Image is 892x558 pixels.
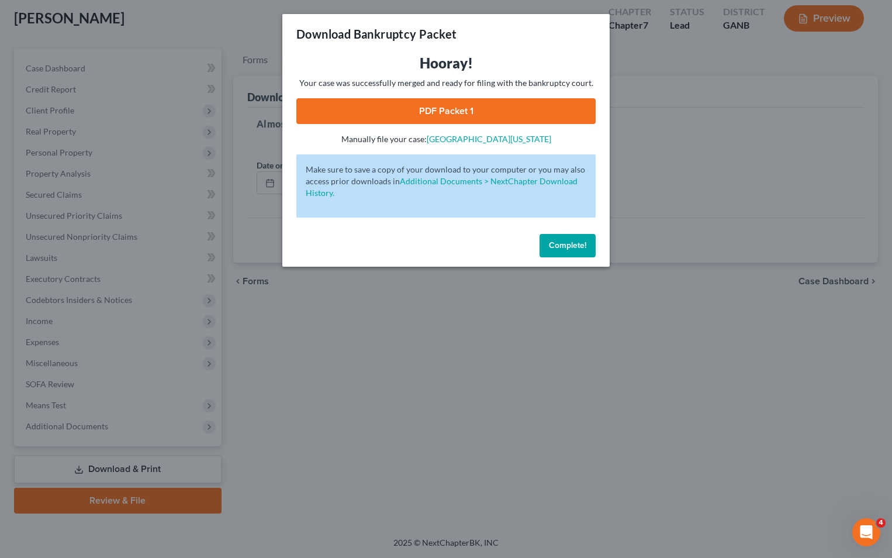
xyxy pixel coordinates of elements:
[306,176,578,198] a: Additional Documents > NextChapter Download History.
[549,240,586,250] span: Complete!
[296,54,596,73] h3: Hooray!
[296,133,596,145] p: Manually file your case:
[296,98,596,124] a: PDF Packet 1
[306,164,586,199] p: Make sure to save a copy of your download to your computer or you may also access prior downloads in
[876,518,886,528] span: 4
[427,134,551,144] a: [GEOGRAPHIC_DATA][US_STATE]
[296,77,596,89] p: Your case was successfully merged and ready for filing with the bankruptcy court.
[852,518,880,546] iframe: Intercom live chat
[296,26,457,42] h3: Download Bankruptcy Packet
[540,234,596,257] button: Complete!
